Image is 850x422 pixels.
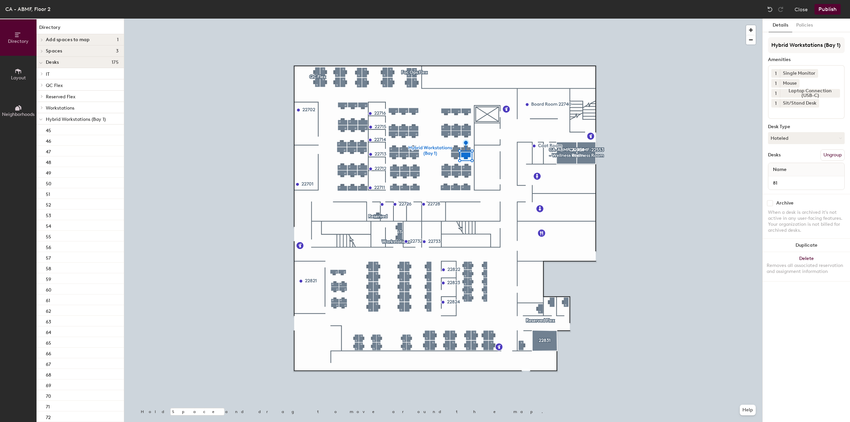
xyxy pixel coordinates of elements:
img: Redo [777,6,784,13]
p: 69 [46,381,51,388]
button: 1 [771,99,780,108]
p: 72 [46,413,51,420]
p: 58 [46,264,51,272]
span: Workstations [46,105,74,111]
span: Desks [46,60,59,65]
div: Removes all associated reservation and assignment information [767,263,846,275]
span: 1 [775,70,777,77]
button: Duplicate [763,239,850,252]
p: 60 [46,285,51,293]
span: Layout [11,75,26,81]
input: Unnamed desk [770,178,843,188]
div: When a desk is archived it's not active in any user-facing features. Your organization is not bil... [768,210,845,233]
p: 51 [46,190,50,197]
span: 1 [775,80,777,87]
span: Directory [8,39,29,44]
button: Ungroup [820,149,845,161]
h1: Directory [37,24,124,34]
p: 64 [46,328,51,335]
button: 1 [771,69,780,78]
p: 59 [46,275,51,282]
span: 3 [116,48,119,54]
span: Reserved Flex [46,94,75,100]
div: Laptop Connection (USB-C) [780,89,840,98]
p: 62 [46,306,51,314]
p: 70 [46,391,51,399]
div: Sit/Stand Desk [780,99,819,108]
span: Name [770,164,790,176]
p: 71 [46,402,50,410]
p: 45 [46,126,51,133]
div: Desk Type [768,124,845,129]
p: 49 [46,168,51,176]
div: Mouse [780,79,800,88]
div: Desks [768,152,781,158]
button: Publish [814,4,841,15]
div: Single Monitor [780,69,818,78]
span: Hybrid Workstations (Bay 1) [46,117,106,122]
span: 1 [775,90,777,97]
span: Add spaces to map [46,37,90,42]
div: Archive [776,201,794,206]
div: CA - ABMF, Floor 2 [5,5,50,13]
span: Neighborhoods [2,112,35,117]
p: 47 [46,147,51,155]
button: Details [769,19,792,32]
button: 1 [771,89,780,98]
p: 46 [46,136,51,144]
p: 55 [46,232,51,240]
p: 54 [46,221,51,229]
span: 175 [112,60,119,65]
button: 1 [771,79,780,88]
div: Amenities [768,57,845,62]
button: Hoteled [768,132,845,144]
p: 68 [46,370,51,378]
span: QC Flex [46,83,63,88]
p: 48 [46,158,51,165]
span: 1 [775,100,777,107]
p: 53 [46,211,51,218]
button: DeleteRemoves all associated reservation and assignment information [763,252,850,281]
p: 52 [46,200,51,208]
button: Policies [792,19,817,32]
img: Undo [767,6,773,13]
p: 56 [46,243,51,250]
p: 67 [46,360,51,367]
p: 50 [46,179,51,187]
span: 1 [117,37,119,42]
p: 63 [46,317,51,325]
button: Close [795,4,808,15]
p: 65 [46,338,51,346]
span: Spaces [46,48,62,54]
span: IT [46,71,49,77]
p: 57 [46,253,51,261]
p: 66 [46,349,51,357]
p: 61 [46,296,50,303]
button: Help [740,405,756,415]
